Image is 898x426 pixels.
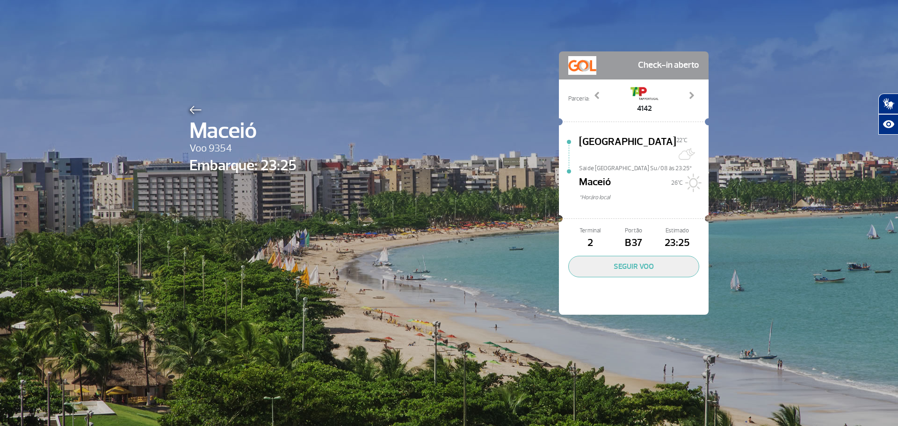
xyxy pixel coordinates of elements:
[579,164,709,171] span: Sai de [GEOGRAPHIC_DATA] Su/08 às 23:25*
[612,235,655,251] span: B37
[638,56,699,75] span: Check-in aberto
[189,141,297,157] span: Voo 9354
[579,174,611,193] span: Maceió
[579,193,709,202] span: *Horáro local
[568,226,612,235] span: Terminal
[878,94,898,114] button: Abrir tradutor de língua de sinais.
[878,114,898,135] button: Abrir recursos assistivos.
[568,256,699,277] button: SEGUIR VOO
[568,94,589,103] span: Parceria:
[656,235,699,251] span: 23:25
[579,134,676,164] span: [GEOGRAPHIC_DATA]
[683,173,702,192] img: Sol
[878,94,898,135] div: Plugin de acessibilidade da Hand Talk.
[656,226,699,235] span: Estimado
[676,137,688,144] span: 22°C
[676,144,695,163] img: Muitas nuvens
[189,154,297,177] span: Embarque: 23:25
[671,179,683,187] span: 26°C
[568,235,612,251] span: 2
[612,226,655,235] span: Portão
[630,103,659,114] span: 4142
[189,114,297,148] span: Maceió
